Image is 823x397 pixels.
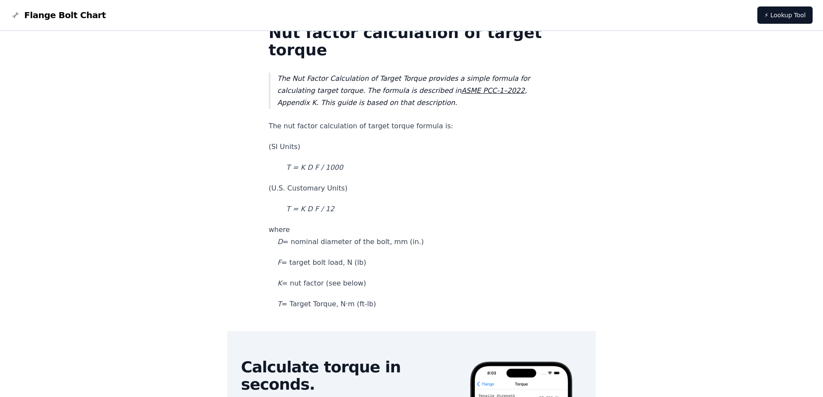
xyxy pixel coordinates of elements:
p: = nut factor (see below) [269,277,555,289]
em: T = K D F / 1000 [286,163,343,172]
p: (U.S. Customary Units) [269,182,555,194]
em: D [277,238,283,246]
em: T [277,300,282,308]
a: ASME PCC-1–2022 [461,86,525,95]
p: The nut factor calculation of target torque formula is: [269,120,555,132]
p: = Target Torque, N·m (ft-lb) [269,298,555,310]
h2: Calculate torque in seconds. [241,359,454,393]
img: Flange Bolt Chart Logo [10,10,21,20]
em: F [277,258,281,267]
h1: Nut factor calculation of target torque [269,24,555,59]
blockquote: The Nut Factor Calculation of Target Torque provides a simple formula for calculating target torq... [269,73,555,109]
em: K [277,279,282,287]
a: Flange Bolt Chart LogoFlange Bolt Chart [10,9,106,21]
p: (SI Units) [269,141,555,153]
span: Flange Bolt Chart [24,9,106,21]
a: ⚡ Lookup Tool [757,6,813,24]
em: , Appendix K [277,86,527,107]
p: = target bolt load, N (lb) [269,257,555,269]
em: T = K D F / 12 [286,205,334,213]
p: where = nominal diameter of the bolt, mm (in.) [269,224,555,248]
